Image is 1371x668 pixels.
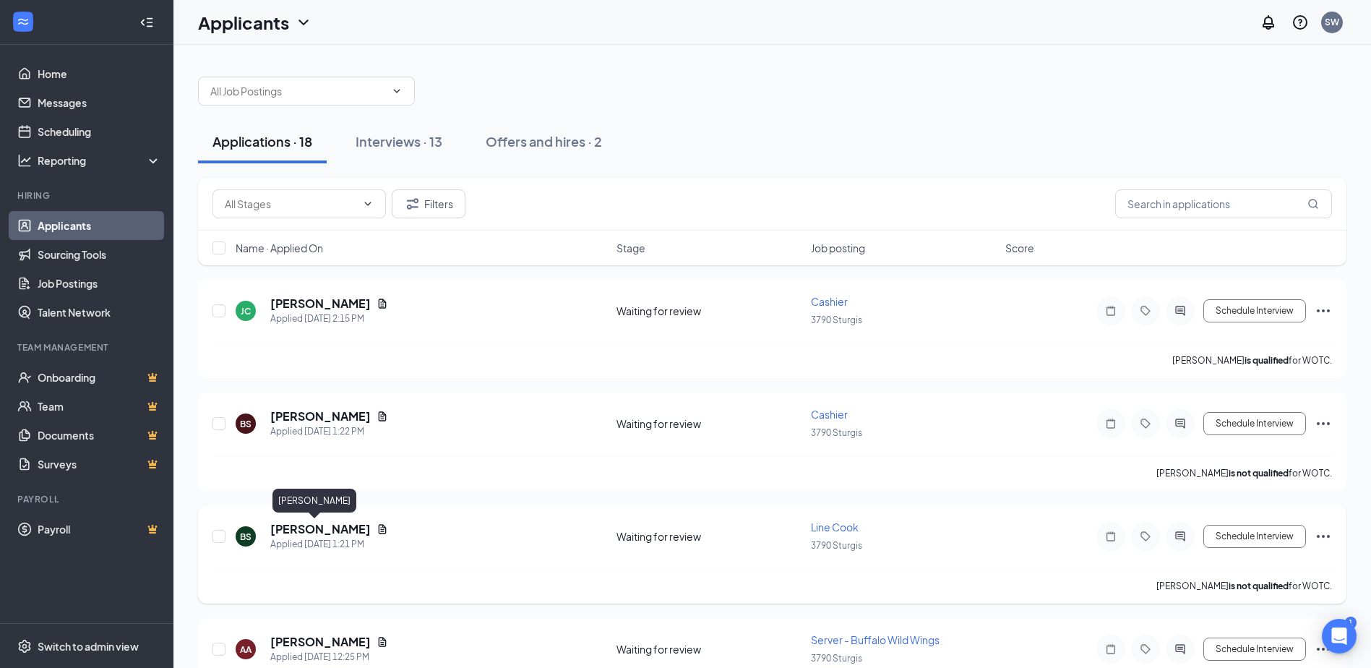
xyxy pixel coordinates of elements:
[1203,525,1306,548] button: Schedule Interview
[377,523,388,535] svg: Document
[17,639,32,654] svg: Settings
[616,529,802,544] div: Waiting for review
[240,643,252,656] div: AA
[38,450,161,479] a: SurveysCrown
[210,83,385,99] input: All Job Postings
[1115,189,1332,218] input: Search in applications
[811,427,862,438] span: 3790 Sturgis
[1203,299,1306,322] button: Schedule Interview
[1315,302,1332,320] svg: Ellipses
[240,418,252,430] div: BS
[17,341,158,354] div: Team Management
[1292,14,1309,31] svg: QuestionInfo
[1325,16,1339,28] div: SW
[270,634,371,650] h5: [PERSON_NAME]
[616,416,802,431] div: Waiting for review
[17,153,32,168] svg: Analysis
[1102,643,1119,655] svg: Note
[377,298,388,309] svg: Document
[1137,418,1154,429] svg: Tag
[811,295,848,308] span: Cashier
[270,408,371,424] h5: [PERSON_NAME]
[1203,412,1306,435] button: Schedule Interview
[616,241,645,255] span: Stage
[1172,643,1189,655] svg: ActiveChat
[1102,305,1119,317] svg: Note
[1315,641,1332,658] svg: Ellipses
[811,653,862,664] span: 3790 Sturgis
[811,408,848,421] span: Cashier
[356,132,442,150] div: Interviews · 13
[811,314,862,325] span: 3790 Sturgis
[270,537,388,552] div: Applied [DATE] 1:21 PM
[1307,198,1319,210] svg: MagnifyingGlass
[377,411,388,422] svg: Document
[241,305,251,317] div: JC
[38,363,161,392] a: OnboardingCrown
[240,531,252,543] div: BS
[1005,241,1034,255] span: Score
[1137,531,1154,542] svg: Tag
[272,489,356,513] div: [PERSON_NAME]
[1156,467,1332,479] p: [PERSON_NAME] for WOTC.
[38,240,161,269] a: Sourcing Tools
[38,421,161,450] a: DocumentsCrown
[139,15,154,30] svg: Collapse
[1172,418,1189,429] svg: ActiveChat
[811,540,862,551] span: 3790 Sturgis
[270,650,388,664] div: Applied [DATE] 12:25 PM
[270,312,388,326] div: Applied [DATE] 2:15 PM
[391,85,403,97] svg: ChevronDown
[38,211,161,240] a: Applicants
[1156,580,1332,592] p: [PERSON_NAME] for WOTC.
[236,241,323,255] span: Name · Applied On
[362,198,374,210] svg: ChevronDown
[17,189,158,202] div: Hiring
[1203,638,1306,661] button: Schedule Interview
[16,14,30,29] svg: WorkstreamLogo
[1102,418,1119,429] svg: Note
[212,132,312,150] div: Applications · 18
[38,117,161,146] a: Scheduling
[17,493,158,505] div: Payroll
[616,304,802,318] div: Waiting for review
[811,633,940,646] span: Server - Buffalo Wild Wings
[295,14,312,31] svg: ChevronDown
[1315,528,1332,545] svg: Ellipses
[270,296,371,312] h5: [PERSON_NAME]
[1229,468,1289,479] b: is not qualified
[616,642,802,656] div: Waiting for review
[811,241,865,255] span: Job posting
[1245,355,1289,366] b: is qualified
[1137,305,1154,317] svg: Tag
[811,521,859,534] span: Line Cook
[392,189,465,218] button: Filter Filters
[1322,619,1357,654] div: Open Intercom Messenger
[1172,531,1189,542] svg: ActiveChat
[38,298,161,327] a: Talent Network
[1229,581,1289,591] b: is not qualified
[1137,643,1154,655] svg: Tag
[225,196,356,212] input: All Stages
[38,153,162,168] div: Reporting
[1172,354,1332,367] p: [PERSON_NAME] for WOTC.
[38,392,161,421] a: TeamCrown
[1172,305,1189,317] svg: ActiveChat
[486,132,602,150] div: Offers and hires · 2
[1102,531,1119,542] svg: Note
[270,521,371,537] h5: [PERSON_NAME]
[38,269,161,298] a: Job Postings
[38,59,161,88] a: Home
[38,515,161,544] a: PayrollCrown
[270,424,388,439] div: Applied [DATE] 1:22 PM
[1345,617,1357,629] div: 1
[38,639,139,654] div: Switch to admin view
[38,88,161,117] a: Messages
[1315,415,1332,432] svg: Ellipses
[377,636,388,648] svg: Document
[404,195,421,213] svg: Filter
[1260,14,1277,31] svg: Notifications
[198,10,289,35] h1: Applicants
